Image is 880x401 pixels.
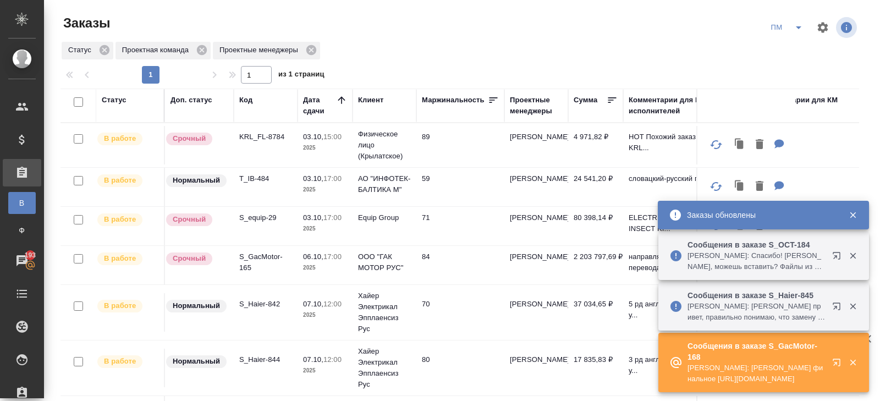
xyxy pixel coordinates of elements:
[165,131,228,146] div: Выставляется автоматически, если на указанный объем услуг необходимо больше времени в стандартном...
[703,131,729,158] button: Обновить
[14,225,30,236] span: Ф
[303,174,323,183] p: 03.10,
[173,214,206,225] p: Срочный
[687,290,825,301] p: Сообщения в заказе S_Haier-845
[629,354,750,376] p: 3 рд англ-рус + 3 рд рус-каз Какие у...
[842,358,864,367] button: Закрыть
[422,95,485,106] div: Маржинальность
[14,197,30,208] span: В
[504,349,568,387] td: [PERSON_NAME]
[769,175,790,198] button: Для ПМ: словацкий-русский под нот
[568,349,623,387] td: 17 835,83 ₽
[303,262,347,273] p: 2025
[568,246,623,284] td: 2 203 797,69 ₽
[504,293,568,332] td: [PERSON_NAME]
[170,95,212,106] div: Доп. статус
[504,168,568,206] td: [PERSON_NAME]
[568,168,623,206] td: 24 541,20 ₽
[358,95,383,106] div: Клиент
[826,351,852,378] button: Открыть в новой вкладке
[416,293,504,332] td: 70
[239,131,292,142] p: KRL_FL-8784
[102,95,127,106] div: Статус
[165,173,228,188] div: Статус по умолчанию для стандартных заказов
[165,212,228,227] div: Выставляется автоматически, если на указанный объем услуг необходимо больше времени в стандартном...
[826,295,852,322] button: Открыть в новой вкладке
[173,253,206,264] p: Срочный
[323,300,342,308] p: 12:00
[239,212,292,223] p: S_equip-29
[323,213,342,222] p: 17:00
[729,175,750,198] button: Клонировать
[810,14,836,41] span: Настроить таблицу
[165,251,228,266] div: Выставляется автоматически, если на указанный объем услуг необходимо больше времени в стандартном...
[303,300,323,308] p: 07.10,
[323,252,342,261] p: 17:00
[239,173,292,184] p: T_IB-484
[842,301,864,311] button: Закрыть
[358,212,411,223] p: Equip Group
[303,355,323,364] p: 07.10,
[629,131,750,153] p: НОТ Похожий заказ: KRL_FL-7701, KRL...
[303,223,347,234] p: 2025
[703,173,729,200] button: Обновить
[504,207,568,245] td: [PERSON_NAME]
[687,250,825,272] p: [PERSON_NAME]: Спасибо! [PERSON_NAME], можешь вставить? Файлы из первой папки вроде все выложила....
[61,14,110,32] span: Заказы
[96,173,158,188] div: Выставляет ПМ после принятия заказа от КМа
[3,247,41,274] a: 193
[8,192,36,214] a: В
[96,131,158,146] div: Выставляет ПМ после принятия заказа от КМа
[173,133,206,144] p: Срочный
[629,299,750,321] p: 5 рд англ-рус + 3 рд рус-каз Какие у...
[104,175,136,186] p: В работе
[239,251,292,273] p: S_GacMotor-165
[68,45,95,56] p: Статус
[416,168,504,206] td: 59
[504,246,568,284] td: [PERSON_NAME]
[96,299,158,314] div: Выставляет ПМ после принятия заказа от КМа
[416,126,504,164] td: 89
[96,354,158,369] div: Выставляет ПМ после принятия заказа от КМа
[358,251,411,273] p: ООО "ГАК МОТОР РУС"
[18,250,43,261] span: 193
[8,219,36,241] a: Ф
[836,17,859,38] span: Посмотреть информацию
[104,300,136,311] p: В работе
[239,95,252,106] div: Код
[239,354,292,365] p: S_Haier-844
[173,175,220,186] p: Нормальный
[303,310,347,321] p: 2025
[842,210,864,220] button: Закрыть
[416,246,504,284] td: 84
[842,251,864,261] button: Закрыть
[104,133,136,144] p: В работе
[568,293,623,332] td: 37 034,65 ₽
[358,129,411,162] p: Физическое лицо (Крылатское)
[323,133,342,141] p: 15:00
[504,126,568,164] td: [PERSON_NAME]
[323,174,342,183] p: 17:00
[303,142,347,153] p: 2025
[173,356,220,367] p: Нормальный
[826,245,852,271] button: Открыть в новой вкладке
[122,45,193,56] p: Проектная команда
[568,126,623,164] td: 4 971,82 ₽
[416,349,504,387] td: 80
[116,42,211,59] div: Проектная команда
[303,133,323,141] p: 03.10,
[568,207,623,245] td: 80 398,14 ₽
[303,95,336,117] div: Дата сдачи
[96,251,158,266] div: Выставляет ПМ после принятия заказа от КМа
[104,356,136,367] p: В работе
[769,134,790,156] button: Для ПМ: НОТ Похожий заказ: KRL_FL-7701, KRL_FL-8272 (!) Нужно сделать как перевод с английского я...
[629,251,750,273] p: направляю Вам на расчет перевода файл...
[358,173,411,195] p: АО "ИНФОТЕК-БАЛТИКА М"
[574,95,597,106] div: Сумма
[729,134,750,156] button: Клонировать
[416,207,504,245] td: 71
[687,301,825,323] p: [PERSON_NAME]: [PERSON_NAME] привет, правильно понимаю, что замену производим во всех файлах, вкл...
[766,19,810,36] div: split button
[510,95,563,117] div: Проектные менеджеры
[213,42,320,59] div: Проектные менеджеры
